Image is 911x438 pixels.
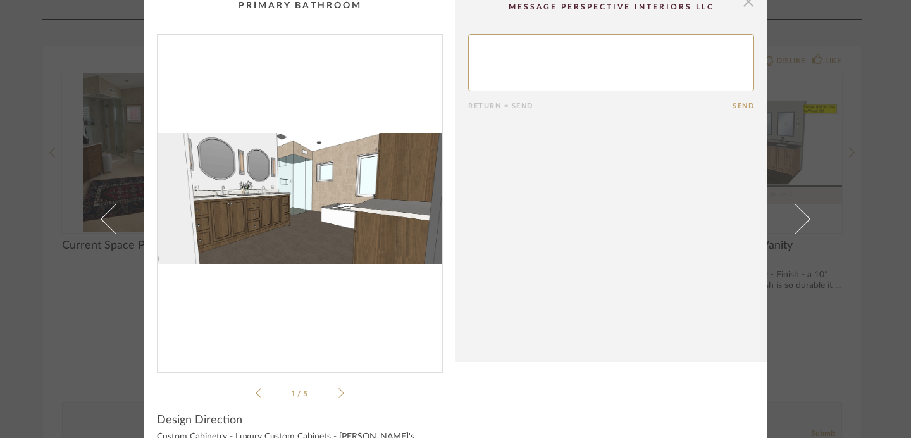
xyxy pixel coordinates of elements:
[303,390,309,397] span: 5
[468,102,733,110] div: Return = Send
[297,390,303,397] span: /
[158,35,442,362] img: e434f0b8-5f0c-46cf-90ad-f2c1c8257bc2_1000x1000.jpg
[158,35,442,362] div: 0
[733,102,754,110] button: Send
[291,390,297,397] span: 1
[157,413,242,427] span: Design Direction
